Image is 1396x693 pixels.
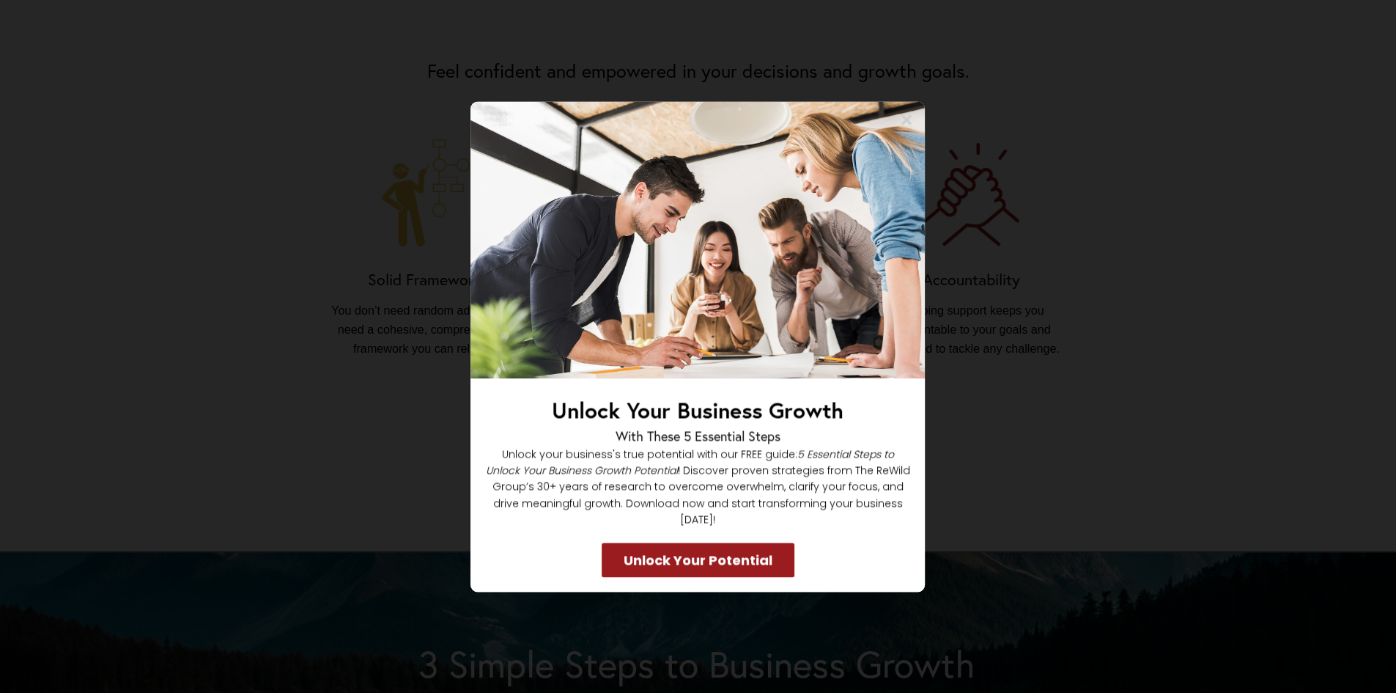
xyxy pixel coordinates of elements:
h3: With These 5 Essential Steps [486,426,911,446]
span: Unlock your business's true potential with our FREE guide: [502,447,797,461]
img: Coaching Popup [471,101,926,378]
h2: Unlock Your Business Growth [486,393,911,426]
em: 5 Essential Steps to Unlock Your Business Growth Potential [486,447,894,477]
a: Unlock Your Potential [602,543,794,577]
span: ! Discover proven strategies from The ReWild Group’s 30+ years of research to overcome overwhelm,... [492,463,910,527]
